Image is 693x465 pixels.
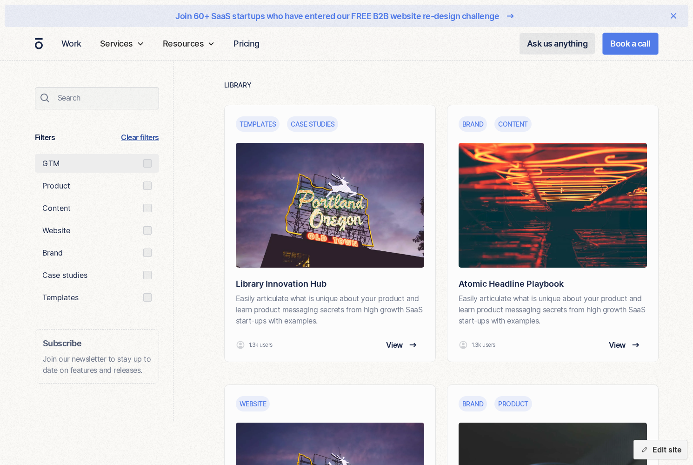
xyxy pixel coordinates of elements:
[602,33,659,55] a: Book a call
[236,293,424,326] p: Easily articulate what is unique about your product and learn product messaging secrets from high...
[42,202,71,214] span: Content
[520,33,595,54] a: Ask us anything
[236,279,424,289] h2: Library Innovation Hub
[35,87,159,109] input: Search
[224,80,252,90] div: library
[42,247,63,258] span: Brand
[43,353,151,376] p: Join our newsletter to stay up to date on features and releases.
[159,27,219,60] div: Resources
[42,180,70,191] span: Product
[42,292,79,303] span: Templates
[58,34,85,53] a: Work
[34,8,659,23] a: Join 60+ SaaS startups who have entered our FREE B2B website re-design challenge
[472,341,495,349] p: 1.3k users
[42,225,70,236] span: Website
[633,440,687,459] button: Edit site
[100,37,133,50] div: Services
[42,270,87,281] span: Case studies
[163,37,204,50] div: Resources
[230,34,263,53] a: Pricing
[609,339,626,350] div: View
[42,158,60,169] span: GTM
[175,10,499,22] div: Join 60+ SaaS startups who have entered our FREE B2B website re-design challenge
[447,105,659,362] a: BrandContentAtomic Headline PlaybookEasily articulate what is unique about your product and learn...
[121,132,159,143] a: Clear filters
[249,341,273,349] p: 1.3k users
[459,279,647,289] h2: Atomic Headline Playbook
[224,105,436,362] a: TemplatesCase studiesLibrary Innovation HubEasily articulate what is unique about your product an...
[35,132,55,143] p: Filters
[43,337,151,350] p: Subscribe
[96,27,148,60] div: Services
[459,293,647,326] p: Easily articulate what is unique about your product and learn product messaging secrets from high...
[35,38,43,50] a: home
[386,339,403,350] div: View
